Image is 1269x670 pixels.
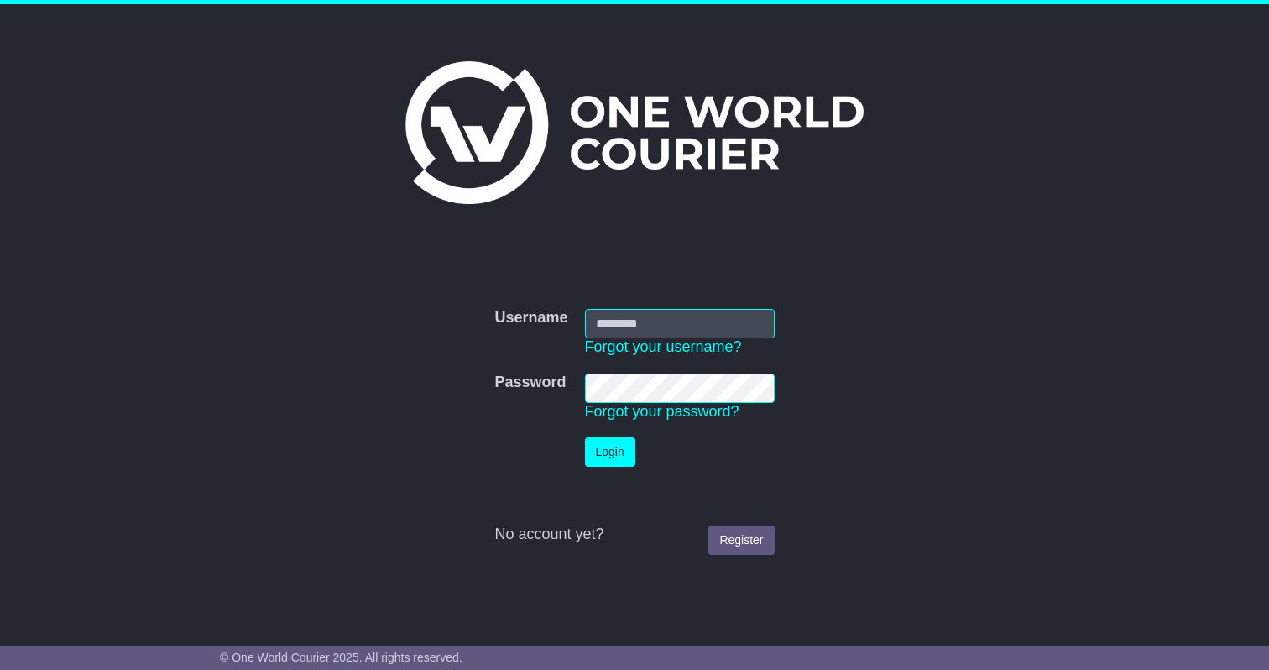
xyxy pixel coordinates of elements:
[585,403,739,420] a: Forgot your password?
[585,437,635,467] button: Login
[708,526,774,555] a: Register
[494,374,566,392] label: Password
[405,61,864,204] img: One World
[494,526,774,544] div: No account yet?
[220,651,462,664] span: © One World Courier 2025. All rights reserved.
[494,309,567,327] label: Username
[585,338,742,355] a: Forgot your username?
